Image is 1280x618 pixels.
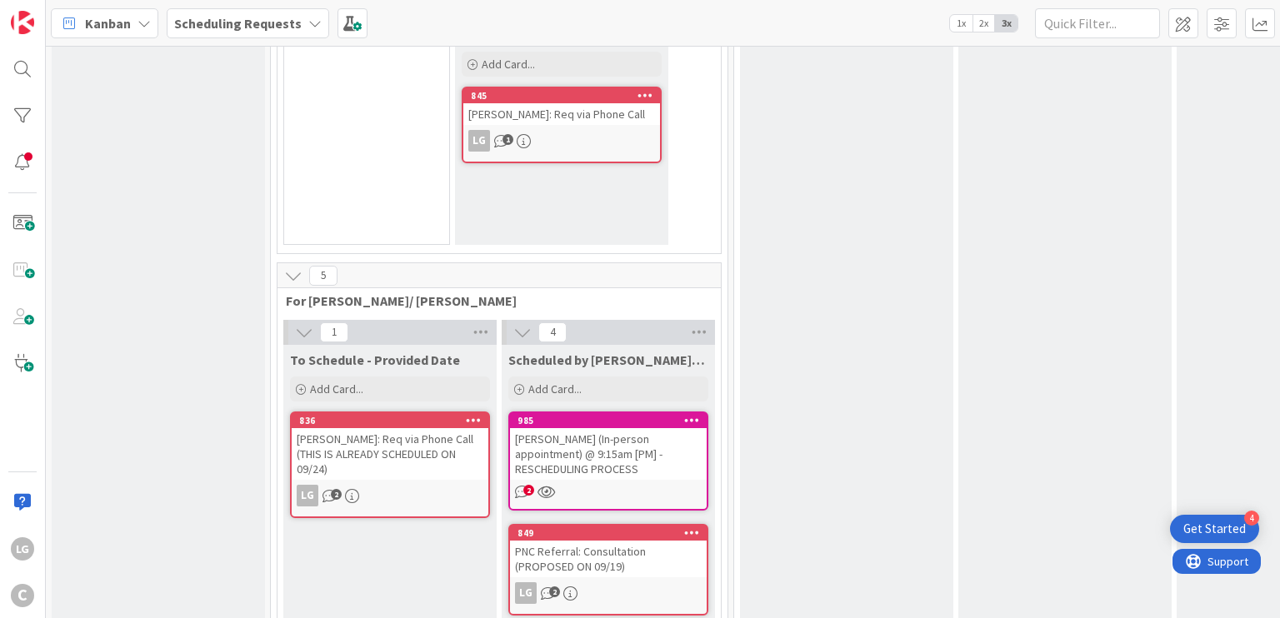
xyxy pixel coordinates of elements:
a: 985[PERSON_NAME] (In-person appointment) @ 9:15am [PM] - RESCHEDULING PROCESS [508,411,708,511]
span: Add Card... [528,381,582,396]
div: LG [515,582,537,604]
div: 836[PERSON_NAME]: Req via Phone Call (THIS IS ALREADY SCHEDULED ON 09/24) [292,413,488,480]
div: [PERSON_NAME] (In-person appointment) @ 9:15am [PM] - RESCHEDULING PROCESS [510,428,707,480]
span: For Laine Guevarra/ Pring Matondo [286,292,700,309]
div: Open Get Started checklist, remaining modules: 4 [1170,515,1259,543]
span: 2 [549,586,560,597]
span: Add Card... [482,57,535,72]
input: Quick Filter... [1035,8,1160,38]
div: 849 [517,527,707,539]
a: 836[PERSON_NAME]: Req via Phone Call (THIS IS ALREADY SCHEDULED ON 09/24)LG [290,411,490,518]
span: Scheduled by Laine/Pring [508,351,708,368]
div: LG [292,485,488,506]
div: 845[PERSON_NAME]: Req via Phone Call [463,88,660,125]
span: 2 [523,485,534,496]
div: 845 [471,90,660,102]
div: LG [11,537,34,561]
span: 2 [331,489,342,500]
div: LG [468,130,490,152]
div: LG [510,582,707,604]
span: 2x [972,15,995,32]
span: 1 [502,134,513,145]
span: Support [35,2,76,22]
div: [PERSON_NAME]: Req via Phone Call (THIS IS ALREADY SCHEDULED ON 09/24) [292,428,488,480]
a: 849PNC Referral: Consultation (PROPOSED ON 09/19)LG [508,524,708,616]
div: [PERSON_NAME]: Req via Phone Call [463,103,660,125]
div: LG [297,485,318,506]
span: Add Card... [310,381,363,396]
span: 5 [309,266,337,286]
div: 985 [517,415,707,426]
div: 836 [292,413,488,428]
div: 849 [510,526,707,541]
span: Kanban [85,13,131,33]
div: Get Started [1183,521,1246,537]
div: 836 [299,415,488,426]
div: 985[PERSON_NAME] (In-person appointment) @ 9:15am [PM] - RESCHEDULING PROCESS [510,413,707,480]
span: To Schedule - Provided Date [290,351,460,368]
b: Scheduling Requests [174,15,302,32]
span: 1x [950,15,972,32]
span: 3x [995,15,1017,32]
div: 845 [463,88,660,103]
span: 4 [538,322,567,342]
span: 1 [320,322,348,342]
div: LG [463,130,660,152]
div: PNC Referral: Consultation (PROPOSED ON 09/19) [510,541,707,577]
div: C [11,584,34,607]
div: 4 [1244,511,1259,526]
img: Visit kanbanzone.com [11,11,34,34]
a: 845[PERSON_NAME]: Req via Phone CallLG [462,87,662,163]
div: 849PNC Referral: Consultation (PROPOSED ON 09/19) [510,526,707,577]
div: 985 [510,413,707,428]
